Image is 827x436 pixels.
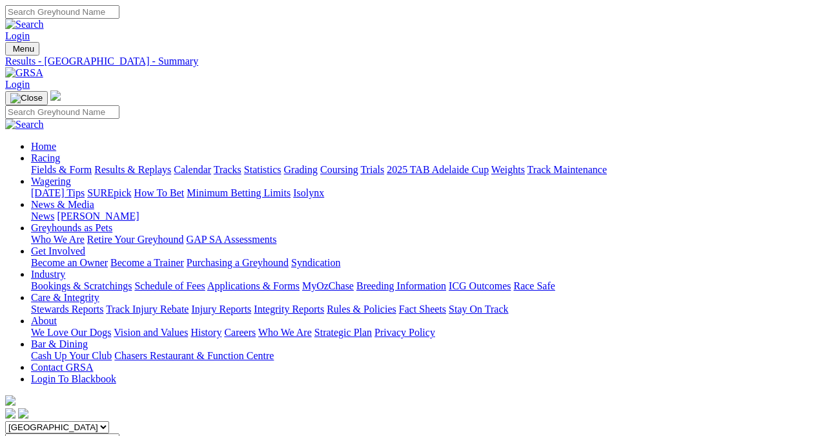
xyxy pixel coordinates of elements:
[327,304,396,315] a: Rules & Policies
[356,280,446,291] a: Breeding Information
[87,187,131,198] a: SUREpick
[291,257,340,268] a: Syndication
[31,187,85,198] a: [DATE] Tips
[87,234,184,245] a: Retire Your Greyhound
[527,164,607,175] a: Track Maintenance
[31,350,112,361] a: Cash Up Your Club
[5,408,15,419] img: facebook.svg
[31,280,132,291] a: Bookings & Scratchings
[31,338,88,349] a: Bar & Dining
[106,304,189,315] a: Track Injury Rebate
[31,350,822,362] div: Bar & Dining
[31,152,60,163] a: Racing
[293,187,324,198] a: Isolynx
[94,164,171,175] a: Results & Replays
[31,234,822,245] div: Greyhounds as Pets
[31,234,85,245] a: Who We Are
[449,280,511,291] a: ICG Outcomes
[5,105,119,119] input: Search
[31,176,71,187] a: Wagering
[387,164,489,175] a: 2025 TAB Adelaide Cup
[258,327,312,338] a: Who We Are
[5,30,30,41] a: Login
[31,304,103,315] a: Stewards Reports
[31,211,822,222] div: News & Media
[31,373,116,384] a: Login To Blackbook
[31,292,99,303] a: Care & Integrity
[31,327,822,338] div: About
[31,304,822,315] div: Care & Integrity
[449,304,508,315] a: Stay On Track
[5,19,44,30] img: Search
[31,199,94,210] a: News & Media
[5,119,44,130] img: Search
[31,222,112,233] a: Greyhounds as Pets
[207,280,300,291] a: Applications & Forms
[5,5,119,19] input: Search
[31,245,85,256] a: Get Involved
[31,211,54,222] a: News
[513,280,555,291] a: Race Safe
[31,269,65,280] a: Industry
[214,164,241,175] a: Tracks
[5,67,43,79] img: GRSA
[31,187,822,199] div: Wagering
[31,141,56,152] a: Home
[31,257,822,269] div: Get Involved
[18,408,28,419] img: twitter.svg
[31,164,92,175] a: Fields & Form
[191,304,251,315] a: Injury Reports
[320,164,358,175] a: Coursing
[360,164,384,175] a: Trials
[491,164,525,175] a: Weights
[31,315,57,326] a: About
[134,280,205,291] a: Schedule of Fees
[187,187,291,198] a: Minimum Betting Limits
[244,164,281,175] a: Statistics
[114,327,188,338] a: Vision and Values
[187,234,277,245] a: GAP SA Assessments
[31,257,108,268] a: Become an Owner
[57,211,139,222] a: [PERSON_NAME]
[31,280,822,292] div: Industry
[114,350,274,361] a: Chasers Restaurant & Function Centre
[31,327,111,338] a: We Love Our Dogs
[302,280,354,291] a: MyOzChase
[187,257,289,268] a: Purchasing a Greyhound
[174,164,211,175] a: Calendar
[5,56,822,67] a: Results - [GEOGRAPHIC_DATA] - Summary
[399,304,446,315] a: Fact Sheets
[5,91,48,105] button: Toggle navigation
[314,327,372,338] a: Strategic Plan
[5,79,30,90] a: Login
[284,164,318,175] a: Grading
[134,187,185,198] a: How To Bet
[374,327,435,338] a: Privacy Policy
[31,164,822,176] div: Racing
[10,93,43,103] img: Close
[13,44,34,54] span: Menu
[110,257,184,268] a: Become a Trainer
[5,395,15,406] img: logo-grsa-white.png
[190,327,221,338] a: History
[50,90,61,101] img: logo-grsa-white.png
[224,327,256,338] a: Careers
[31,362,93,373] a: Contact GRSA
[5,42,39,56] button: Toggle navigation
[254,304,324,315] a: Integrity Reports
